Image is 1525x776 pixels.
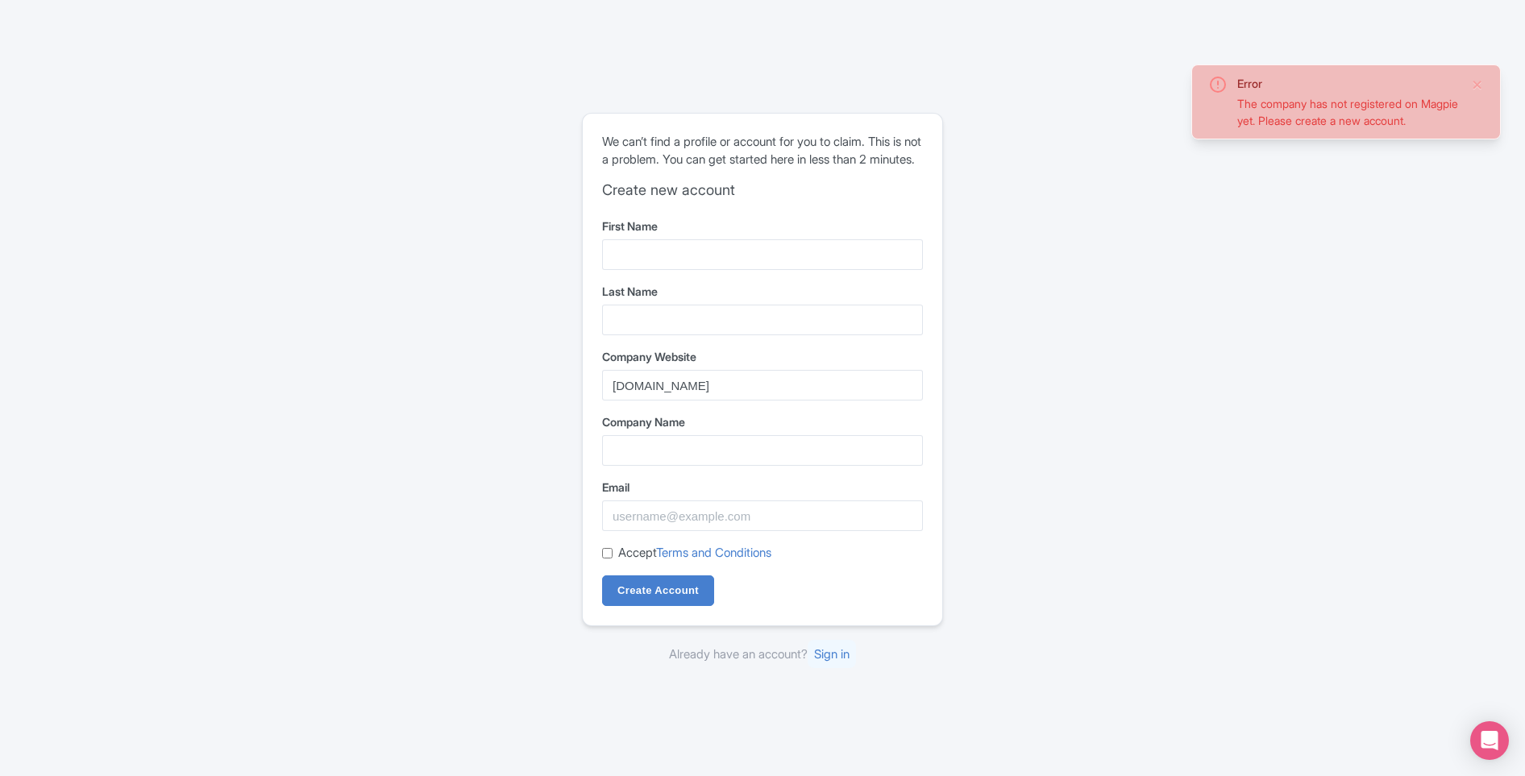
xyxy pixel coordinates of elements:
label: Company Website [602,348,923,365]
button: Close [1471,75,1484,94]
div: The company has not registered on Magpie yet. Please create a new account. [1237,95,1458,129]
h2: Create new account [602,181,923,199]
label: Company Name [602,413,923,430]
p: We can’t find a profile or account for you to claim. This is not a problem. You can get started h... [602,133,923,169]
input: username@example.com [602,500,923,531]
label: Email [602,479,923,496]
a: Sign in [808,640,856,668]
input: example.com [602,370,923,400]
div: Open Intercom Messenger [1470,721,1509,760]
div: Already have an account? [582,645,943,664]
div: Error [1237,75,1458,92]
label: Accept [618,544,771,562]
label: First Name [602,218,923,234]
input: Create Account [602,575,714,606]
label: Last Name [602,283,923,300]
a: Terms and Conditions [656,545,771,560]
